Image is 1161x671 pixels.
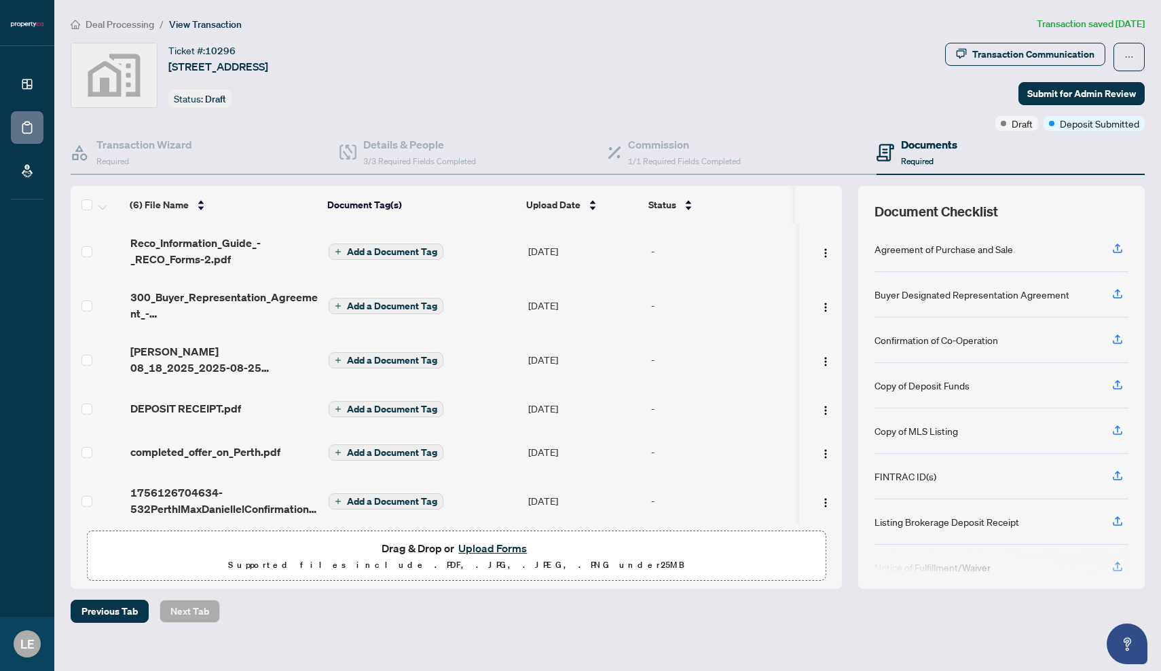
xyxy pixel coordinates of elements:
button: Logo [815,240,836,262]
h4: Transaction Wizard [96,136,192,153]
td: [DATE] [523,332,646,387]
button: Add a Document Tag [329,244,443,260]
span: Reco_Information_Guide_-_RECO_Forms-2.pdf [130,235,318,267]
div: - [651,352,794,367]
img: Logo [820,448,831,459]
button: Add a Document Tag [329,444,443,461]
span: home [71,20,80,29]
span: [PERSON_NAME] 08_18_2025_2025-08-25 08_59_44.pdf [130,343,318,376]
div: Status: [168,90,232,108]
img: Logo [820,302,831,313]
li: / [160,16,164,32]
span: Drag & Drop orUpload FormsSupported files include .PDF, .JPG, .JPEG, .PNG under25MB [88,531,825,581]
button: Add a Document Tag [329,493,443,510]
span: Draft [1012,116,1033,131]
span: Upload Date [526,197,580,212]
img: svg%3e [71,43,157,107]
button: Transaction Communication [945,43,1105,66]
span: Required [901,156,934,166]
h4: Documents [901,136,957,153]
div: - [651,298,794,313]
span: Status [648,197,676,212]
div: Ticket #: [168,43,236,58]
button: Add a Document Tag [329,298,443,314]
button: Add a Document Tag [329,400,443,418]
div: Listing Brokerage Deposit Receipt [874,514,1019,529]
button: Upload Forms [454,539,531,557]
span: LE [20,634,35,653]
span: Deal Processing [86,18,154,31]
span: 10296 [205,45,236,57]
th: Status [643,186,796,224]
span: 1756126704634-532PerthlMaxDaniellelConfirmation.png [130,484,318,517]
td: [DATE] [523,474,646,528]
span: plus [335,498,342,505]
span: plus [335,357,342,364]
h4: Details & People [363,136,476,153]
div: FINTRAC ID(s) [874,469,936,484]
button: Logo [815,490,836,512]
button: Open asap [1107,624,1147,664]
div: Transaction Communication [972,43,1094,65]
span: Document Checklist [874,202,998,221]
span: Add a Document Tag [347,247,437,256]
span: 3/3 Required Fields Completed [363,156,476,166]
button: Logo [815,349,836,370]
span: Add a Document Tag [347,301,437,311]
button: Add a Document Tag [329,444,443,461]
span: Add a Document Tag [347,404,437,414]
div: Confirmation of Co-Operation [874,332,998,347]
th: (6) File Name [124,186,322,224]
span: Required [96,156,129,166]
span: plus [335,303,342,309]
img: Logo [820,405,831,416]
div: - [651,401,794,416]
div: Agreement of Purchase and Sale [874,242,1013,256]
span: Add a Document Tag [347,497,437,506]
span: DEPOSIT RECEIPT.pdf [130,400,241,417]
button: Logo [815,398,836,419]
td: [DATE] [523,224,646,278]
span: View Transaction [169,18,242,31]
div: - [651,244,794,258]
button: Previous Tab [71,600,149,623]
button: Add a Document Tag [329,352,443,368]
span: plus [335,406,342,413]
img: Logo [820,248,831,258]
span: Add a Document Tag [347,356,437,365]
h4: Commission [628,136,741,153]
div: Buyer Designated Representation Agreement [874,287,1069,302]
span: 300_Buyer_Representation_Agreement_-_Authority_for_Purchase_or_Lease_-_A_-_PropTx-[PERSON_NAME].pdf [130,289,318,322]
span: completed_offer_on_Perth.pdf [130,444,280,460]
th: Document Tag(s) [322,186,521,224]
td: [DATE] [523,387,646,430]
span: plus [335,248,342,255]
p: Supported files include .PDF, .JPG, .JPEG, .PNG under 25 MB [96,557,817,573]
div: Copy of MLS Listing [874,423,958,438]
button: Next Tab [160,600,220,623]
img: logo [11,20,43,28]
td: [DATE] [523,430,646,474]
span: ellipsis [1124,52,1134,62]
th: Upload Date [521,186,643,224]
span: Draft [205,93,226,105]
span: Deposit Submitted [1060,116,1139,131]
span: plus [335,449,342,456]
span: Add a Document Tag [347,448,437,457]
button: Logo [815,441,836,463]
div: - [651,444,794,459]
button: Add a Document Tag [329,401,443,417]
span: 1/1 Required Fields Completed [628,156,741,166]
span: [STREET_ADDRESS] [168,58,268,75]
span: Submit for Admin Review [1027,83,1136,104]
button: Add a Document Tag [329,243,443,261]
button: Submit for Admin Review [1018,82,1145,105]
button: Add a Document Tag [329,297,443,315]
button: Logo [815,294,836,316]
article: Transaction saved [DATE] [1037,16,1145,32]
div: - [651,493,794,508]
span: Previous Tab [81,600,138,622]
span: (6) File Name [130,197,189,212]
div: Copy of Deposit Funds [874,378,970,393]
